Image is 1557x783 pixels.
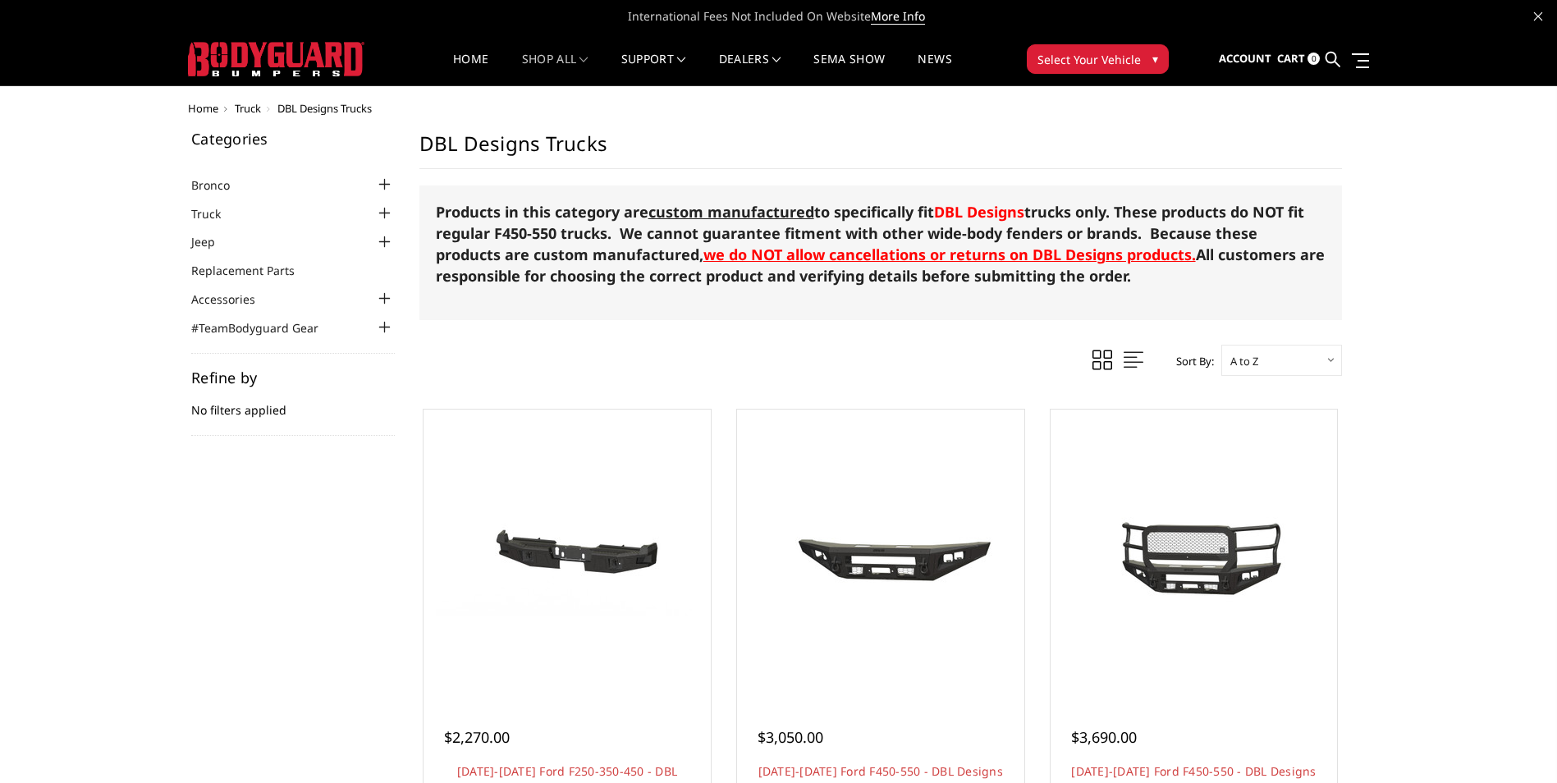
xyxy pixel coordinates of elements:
a: Accessories [191,291,276,308]
span: $3,050.00 [758,727,823,747]
label: Sort By: [1167,349,1214,373]
a: 2017-2022 Ford F250-350-450 - DBL Designs Custom Product - A2 Series - Rear Bumper 2017-2022 Ford... [428,414,707,693]
span: Account [1219,51,1271,66]
a: Dealers [719,53,781,85]
a: Truck [191,205,241,222]
a: DBL Designs [934,202,1024,222]
a: #TeamBodyguard Gear [191,319,339,337]
h5: Refine by [191,370,395,385]
a: Bronco [191,176,250,194]
div: No filters applied [191,370,395,436]
h5: Categories [191,131,395,146]
h1: DBL Designs Trucks [419,131,1342,169]
a: Account [1219,37,1271,81]
a: Support [621,53,686,85]
a: Truck [235,101,261,116]
a: Home [453,53,488,85]
button: Select Your Vehicle [1027,44,1169,74]
a: Jeep [191,233,236,250]
a: shop all [522,53,588,85]
a: SEMA Show [813,53,885,85]
span: $2,270.00 [444,727,510,747]
a: 2017-2022 Ford F450-550 - DBL Designs Custom Product - A2 Series - Extreme Front Bumper (winch mo... [1055,414,1334,693]
a: Home [188,101,218,116]
strong: Products in this category are to specifically fit trucks only. These products do NOT fit regular ... [436,202,1304,264]
img: BODYGUARD BUMPERS [188,42,364,76]
span: Cart [1277,51,1305,66]
span: custom manufactured [648,202,814,222]
span: ▾ [1152,50,1158,67]
span: Select Your Vehicle [1037,51,1141,68]
span: DBL Designs Trucks [277,101,372,116]
a: News [918,53,951,85]
strong: we do NOT allow cancellations or returns on DBL Designs products. [703,245,1196,264]
a: Cart 0 [1277,37,1320,81]
a: 2017-2022 Ford F450-550 - DBL Designs Custom Product - A2 Series - Base Front Bumper (winch mount... [741,414,1020,693]
span: 0 [1307,53,1320,65]
a: Replacement Parts [191,262,315,279]
a: More Info [871,8,925,25]
span: $3,690.00 [1071,727,1137,747]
